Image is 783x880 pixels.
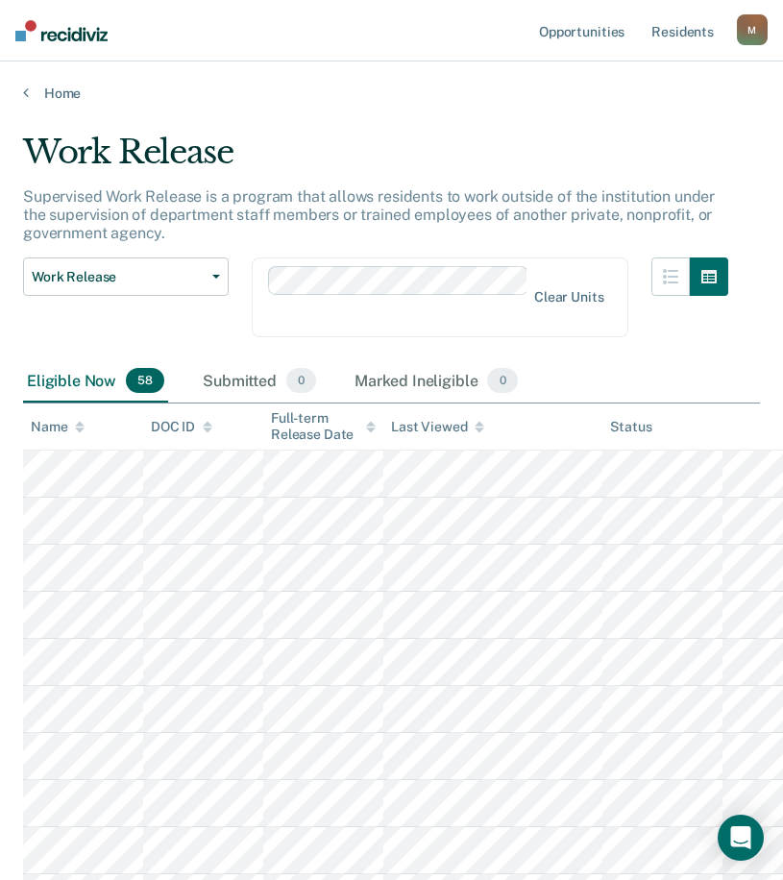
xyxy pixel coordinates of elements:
[151,419,212,435] div: DOC ID
[23,187,715,242] p: Supervised Work Release is a program that allows residents to work outside of the institution und...
[534,289,604,306] div: Clear units
[23,85,760,102] a: Home
[23,133,728,187] div: Work Release
[737,14,768,45] div: M
[199,360,320,403] div: Submitted
[15,20,108,41] img: Recidiviz
[126,368,164,393] span: 58
[391,419,484,435] div: Last Viewed
[610,419,651,435] div: Status
[351,360,522,403] div: Marked Ineligible
[32,269,205,285] span: Work Release
[718,815,764,861] div: Open Intercom Messenger
[31,419,85,435] div: Name
[271,410,376,443] div: Full-term Release Date
[487,368,517,393] span: 0
[23,360,168,403] div: Eligible Now
[286,368,316,393] span: 0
